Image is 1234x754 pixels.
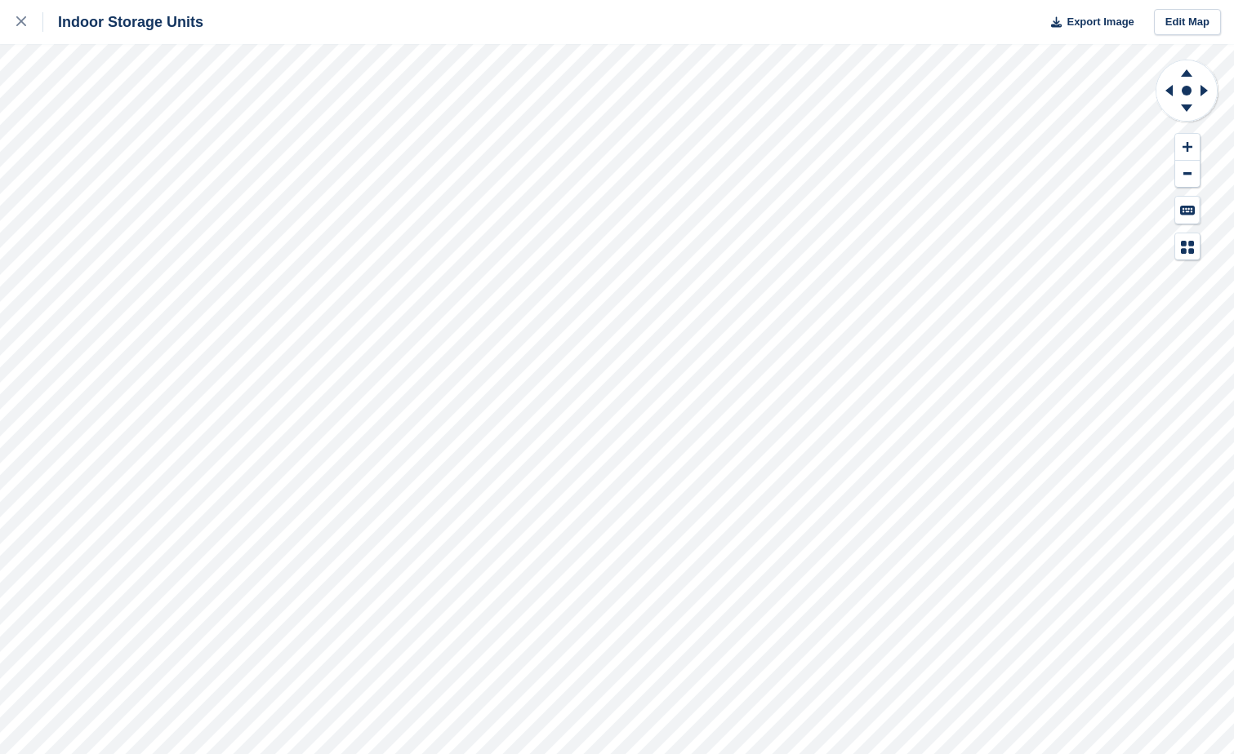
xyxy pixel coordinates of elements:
button: Map Legend [1175,233,1200,260]
button: Export Image [1041,9,1134,36]
a: Edit Map [1154,9,1221,36]
div: Indoor Storage Units [43,12,203,32]
button: Zoom In [1175,134,1200,161]
button: Keyboard Shortcuts [1175,197,1200,224]
span: Export Image [1067,14,1134,30]
button: Zoom Out [1175,161,1200,188]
